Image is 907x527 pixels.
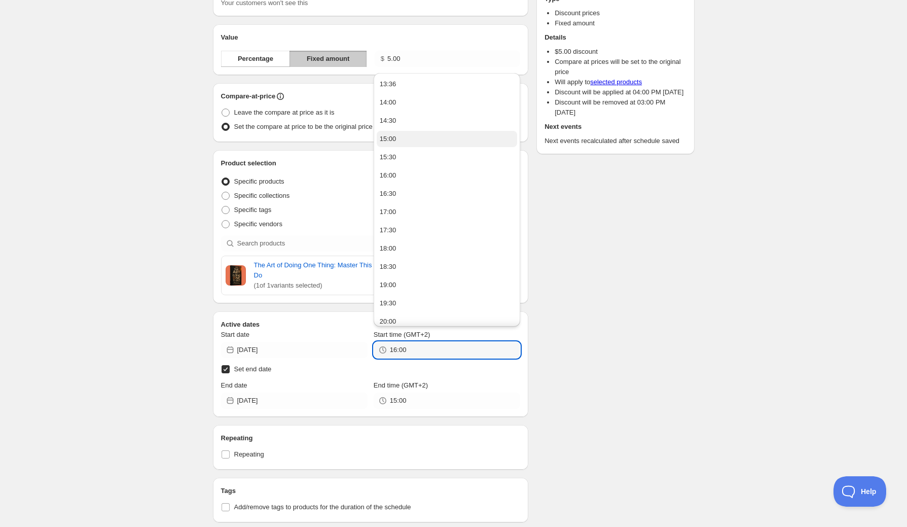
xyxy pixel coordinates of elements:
li: Discount prices [555,8,686,18]
button: 14:00 [377,94,517,111]
li: Discount will be removed at 03:00 PM [DATE] [555,97,686,118]
button: 18:30 [377,259,517,275]
h2: Repeating [221,433,521,443]
iframe: Toggle Customer Support [833,476,887,507]
li: Will apply to [555,77,686,87]
div: 17:30 [380,225,396,235]
span: Specific collections [234,192,290,199]
button: 19:00 [377,277,517,293]
h2: Compare-at-price [221,91,276,101]
button: 13:36 [377,76,517,92]
span: Add/remove tags to products for the duration of the schedule [234,503,411,511]
input: Search products [237,235,495,252]
li: Discount will be applied at 04:00 PM [DATE] [555,87,686,97]
img: Cover image of The Art of Doing One Thing: Master This and You'll Enjoy Everything You Do by Tyle... [226,265,246,286]
button: 15:00 [377,131,517,147]
div: 18:30 [380,262,396,272]
span: Specific vendors [234,220,282,228]
button: 17:30 [377,222,517,238]
button: 17:00 [377,204,517,220]
button: 18:00 [377,240,517,257]
button: 19:30 [377,295,517,311]
div: 20:00 [380,317,396,327]
h2: Active dates [221,320,521,330]
button: 16:30 [377,186,517,202]
span: Fixed amount [307,54,350,64]
span: ( 1 of 1 variants selected) [254,280,468,291]
div: 19:00 [380,280,396,290]
h2: Value [221,32,521,43]
span: End time (GMT+2) [374,381,428,389]
p: Next events recalculated after schedule saved [545,136,686,146]
button: 15:30 [377,149,517,165]
div: 15:00 [380,134,396,144]
div: 16:00 [380,170,396,181]
li: $ 5.00 discount [555,47,686,57]
span: End date [221,381,247,389]
li: Compare at prices will be set to the original price [555,57,686,77]
div: 14:00 [380,97,396,108]
button: 20:00 [377,313,517,330]
div: 15:30 [380,152,396,162]
button: 16:00 [377,167,517,184]
h2: Tags [221,486,521,496]
h2: Details [545,32,686,43]
button: Percentage [221,51,291,67]
div: 13:36 [380,79,396,89]
span: Set the compare at price to be the original price [234,123,373,130]
span: Start date [221,331,249,338]
button: Fixed amount [289,51,366,67]
span: Set end date [234,365,272,373]
div: 19:30 [380,298,396,308]
div: 18:00 [380,243,396,254]
h2: Product selection [221,158,521,168]
div: 14:30 [380,116,396,126]
span: Specific products [234,178,284,185]
li: Fixed amount [555,18,686,28]
span: Repeating [234,450,264,458]
a: The Art of Doing One Thing: Master This and You'll Enjoy Everything You Do [254,260,468,280]
span: Specific tags [234,206,272,214]
span: Leave the compare at price as it is [234,109,335,116]
div: 16:30 [380,189,396,199]
div: 17:00 [380,207,396,217]
span: Start time (GMT+2) [374,331,430,338]
button: 14:30 [377,113,517,129]
h2: Next events [545,122,686,132]
span: $ [381,55,384,62]
a: selected products [590,78,642,86]
span: Percentage [238,54,273,64]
